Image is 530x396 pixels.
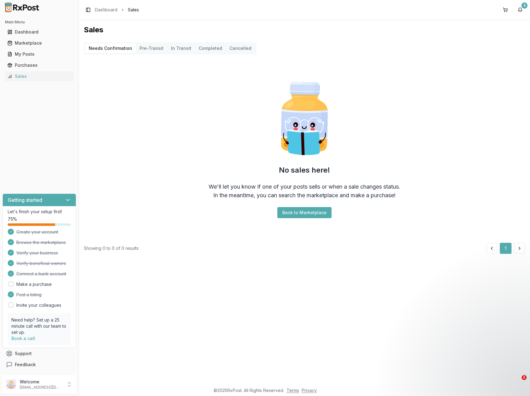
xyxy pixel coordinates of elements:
[5,20,74,25] h2: Main Menu
[2,71,76,81] button: Sales
[277,207,332,218] button: Back to Marketplace
[5,71,74,82] a: Sales
[226,43,255,53] button: Cancelled
[7,62,71,68] div: Purchases
[16,239,66,246] span: Browse the marketplace
[509,375,524,390] iframe: Intercom live chat
[515,5,525,15] button: 4
[2,359,76,370] button: Feedback
[2,27,76,37] button: Dashboard
[522,375,527,380] span: 1
[16,250,58,256] span: Verify your business
[85,43,136,53] button: Needs Confirmation
[6,379,16,389] img: User avatar
[8,216,17,222] span: 75 %
[2,49,76,59] button: My Posts
[2,38,76,48] button: Marketplace
[5,38,74,49] a: Marketplace
[16,260,66,266] span: Verify beneficial owners
[16,292,42,298] span: Post a listing
[16,281,52,287] a: Make a purchase
[95,7,139,13] nav: breadcrumb
[128,7,139,13] span: Sales
[2,2,42,12] img: RxPost Logo
[5,26,74,38] a: Dashboard
[16,229,58,235] span: Create your account
[16,302,61,308] a: Invite your colleagues
[84,245,139,251] div: Showing 0 to 0 of 0 results
[279,165,330,175] h2: No sales here!
[7,51,71,57] div: My Posts
[11,317,67,335] p: Need help? Set up a 25 minute call with our team to set up.
[136,43,167,53] button: Pre-Transit
[500,243,512,254] button: 1
[95,7,117,13] a: Dashboard
[84,25,525,35] h1: Sales
[7,40,71,46] div: Marketplace
[11,336,35,341] a: Book a call
[15,362,36,368] span: Feedback
[16,271,66,277] span: Connect a bank account
[209,182,400,191] div: We'll let you know if one of your posts sells or when a sale changes status.
[265,79,344,158] img: Smart Pill Bottle
[5,60,74,71] a: Purchases
[20,379,63,385] p: Welcome
[20,385,63,390] p: [EMAIL_ADDRESS][DOMAIN_NAME]
[8,196,42,204] h3: Getting started
[8,209,71,215] p: Let's finish your setup first!
[195,43,226,53] button: Completed
[7,73,71,79] div: Sales
[213,191,396,200] div: In the meantime, you can search the marketplace and make a purchase!
[302,388,317,393] a: Privacy
[7,29,71,35] div: Dashboard
[287,388,299,393] a: Terms
[521,2,528,9] div: 4
[5,49,74,60] a: My Posts
[2,348,76,359] button: Support
[2,60,76,70] button: Purchases
[167,43,195,53] button: In Transit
